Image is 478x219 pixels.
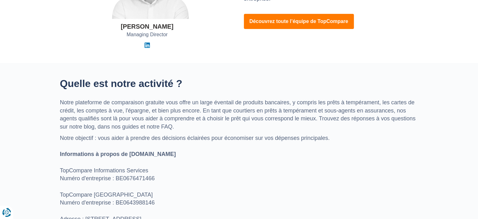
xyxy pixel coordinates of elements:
h2: Quelle est notre activité ? [60,78,418,89]
strong: Informations à propos de [DOMAIN_NAME] [60,151,176,157]
img: Linkedin Elvedin Vejzovic [145,43,150,48]
a: Découvrez toute l’équipe de TopCompare [244,14,354,29]
p: Notre plateforme de comparaison gratuite vous offre un large éventail de produits bancaires, y co... [60,99,418,131]
div: [PERSON_NAME] [121,22,173,31]
span: Managing Director [127,31,168,38]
